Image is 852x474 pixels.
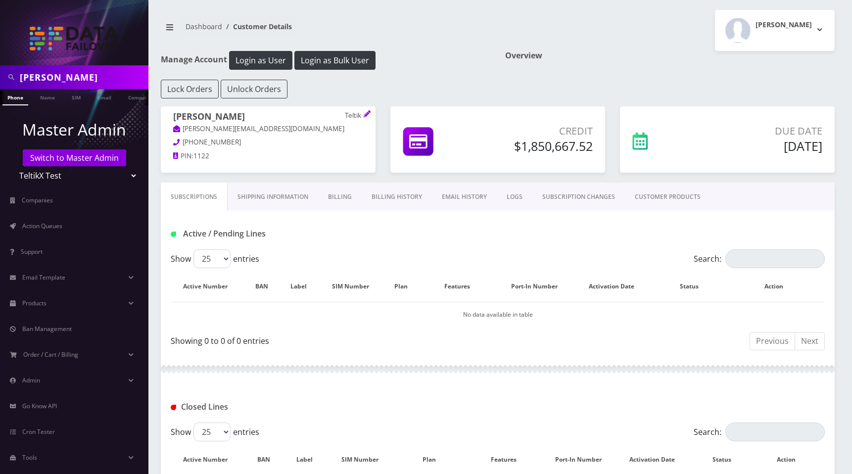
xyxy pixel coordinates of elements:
[22,325,72,333] span: Ban Management
[173,151,193,161] a: PIN:
[171,249,259,268] label: Show entries
[23,350,78,359] span: Order / Cart / Billing
[715,10,835,51] button: [PERSON_NAME]
[331,445,398,474] th: SIM Number: activate to sort column ascending
[734,272,824,301] th: Action: activate to sort column ascending
[750,332,795,350] a: Previous
[389,272,423,301] th: Plan: activate to sort column ascending
[173,124,344,134] a: [PERSON_NAME][EMAIL_ADDRESS][DOMAIN_NAME]
[172,302,824,327] td: No data available in table
[161,183,228,211] a: Subscriptions
[67,89,86,104] a: SIM
[93,89,116,104] a: Email
[193,249,231,268] select: Showentries
[22,222,62,230] span: Action Queues
[221,80,287,98] button: Unlock Orders
[22,453,37,462] span: Tools
[619,445,695,474] th: Activation Date: activate to sort column ascending
[284,272,323,301] th: Label: activate to sort column ascending
[228,183,318,211] a: Shipping Information
[173,111,363,124] h1: [PERSON_NAME]
[318,183,362,211] a: Billing
[470,445,547,474] th: Features: activate to sort column ascending
[20,68,146,87] input: Search in Company
[193,151,209,160] span: 1122
[756,21,812,29] h2: [PERSON_NAME]
[35,89,60,104] a: Name
[345,111,363,120] p: Teltik
[424,272,501,301] th: Features: activate to sort column ascending
[22,299,47,307] span: Products
[172,272,249,301] th: Active Number: activate to sort column ascending
[222,21,292,32] li: Customer Details
[171,405,176,410] img: Closed Lines
[758,445,824,474] th: Action : activate to sort column ascending
[625,183,710,211] a: CUSTOMER PRODUCTS
[488,139,592,153] h5: $1,850,667.52
[488,124,592,139] p: Credit
[22,427,55,436] span: Cron Tester
[22,376,40,384] span: Admin
[30,27,119,50] img: TeltikX Test
[193,423,231,441] select: Showentries
[171,402,379,412] h1: Closed Lines
[171,229,379,238] h1: Active / Pending Lines
[505,51,835,60] h1: Overview
[502,272,577,301] th: Port-In Number: activate to sort column ascending
[22,402,57,410] span: Go Know API
[497,183,532,211] a: LOGS
[694,423,825,441] label: Search:
[362,183,432,211] a: Billing History
[656,272,733,301] th: Status: activate to sort column ascending
[288,445,331,474] th: Label: activate to sort column ascending
[23,149,126,166] a: Switch to Master Admin
[229,51,292,70] button: Login as User
[2,89,28,105] a: Phone
[22,273,65,282] span: Email Template
[701,124,822,139] p: Due Date
[123,89,156,104] a: Company
[532,183,625,211] a: SUBSCRIPTION CHANGES
[725,249,825,268] input: Search:
[432,183,497,211] a: EMAIL HISTORY
[701,139,822,153] h5: [DATE]
[324,272,388,301] th: SIM Number: activate to sort column ascending
[294,51,376,70] button: Login as Bulk User
[161,80,219,98] button: Lock Orders
[578,272,655,301] th: Activation Date: activate to sort column ascending
[294,54,376,65] a: Login as Bulk User
[696,445,757,474] th: Status: activate to sort column ascending
[795,332,825,350] a: Next
[171,331,490,347] div: Showing 0 to 0 of 0 entries
[725,423,825,441] input: Search:
[22,196,53,204] span: Companies
[183,138,241,146] span: [PHONE_NUMBER]
[161,16,490,45] nav: breadcrumb
[171,232,176,237] img: Active / Pending Lines
[171,423,259,441] label: Show entries
[400,445,469,474] th: Plan: activate to sort column ascending
[694,249,825,268] label: Search:
[227,54,294,65] a: Login as User
[250,445,287,474] th: BAN: activate to sort column ascending
[172,445,249,474] th: Active Number: activate to sort column descending
[161,51,490,70] h1: Manage Account
[548,445,618,474] th: Port-In Number: activate to sort column ascending
[21,247,43,256] span: Support
[250,272,284,301] th: BAN: activate to sort column ascending
[186,22,222,31] a: Dashboard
